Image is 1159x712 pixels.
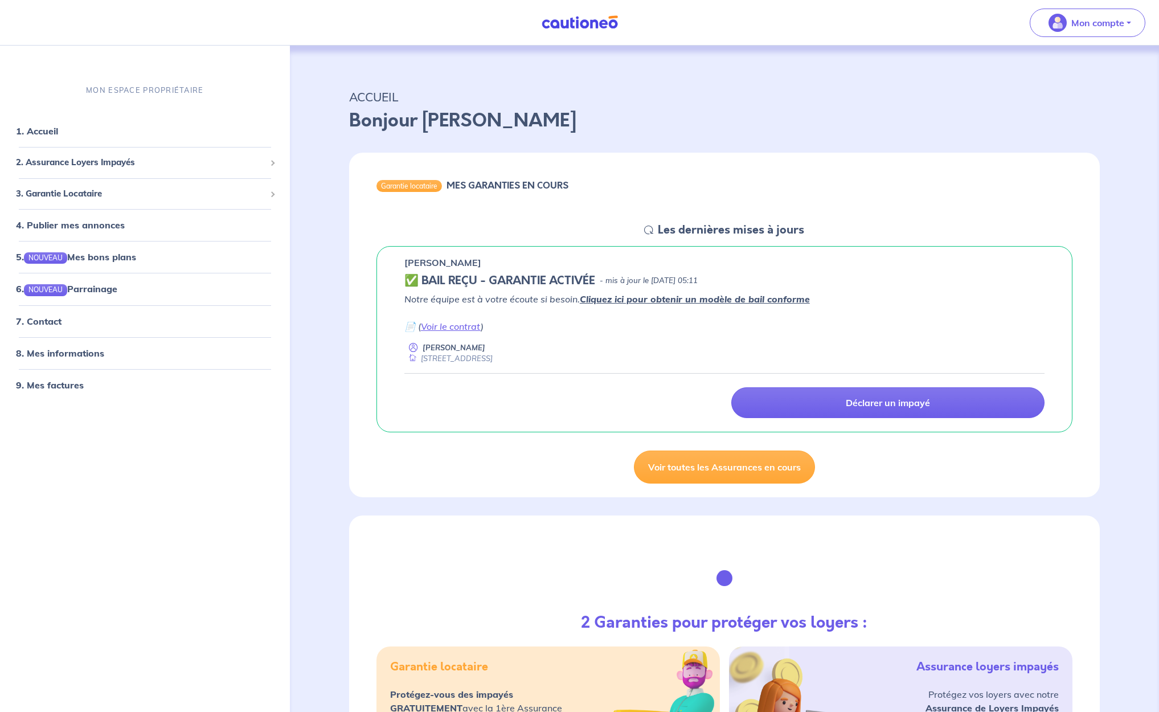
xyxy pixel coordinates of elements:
[846,397,930,408] p: Déclarer un impayé
[1071,16,1124,30] p: Mon compte
[349,87,1100,107] p: ACCUEIL
[16,251,136,263] a: 5.NOUVEAUMes bons plans
[16,187,265,200] span: 3. Garantie Locataire
[5,277,285,300] div: 6.NOUVEAUParrainage
[86,85,203,96] p: MON ESPACE PROPRIÉTAIRE
[5,120,285,142] div: 1. Accueil
[390,660,488,674] h5: Garantie locataire
[581,613,867,633] h3: 2 Garanties pour protéger vos loyers :
[580,293,810,305] a: Cliquez ici pour obtenir un modèle de bail conforme
[600,275,698,287] p: - mis à jour le [DATE] 05:11
[5,152,285,174] div: 2. Assurance Loyers Impayés
[731,387,1045,418] a: Déclarer un impayé
[5,374,285,396] div: 9. Mes factures
[5,214,285,236] div: 4. Publier mes annonces
[5,245,285,268] div: 5.NOUVEAUMes bons plans
[5,183,285,205] div: 3. Garantie Locataire
[16,219,125,231] a: 4. Publier mes annonces
[16,379,84,391] a: 9. Mes factures
[447,180,568,191] h6: MES GARANTIES EN COURS
[404,353,493,364] div: [STREET_ADDRESS]
[423,342,485,353] p: [PERSON_NAME]
[537,15,622,30] img: Cautioneo
[5,310,285,333] div: 7. Contact
[5,342,285,365] div: 8. Mes informations
[16,125,58,137] a: 1. Accueil
[658,223,804,237] h5: Les dernières mises à jours
[1049,14,1067,32] img: illu_account_valid_menu.svg
[16,347,104,359] a: 8. Mes informations
[16,316,62,327] a: 7. Contact
[16,156,265,169] span: 2. Assurance Loyers Impayés
[16,283,117,294] a: 6.NOUVEAUParrainage
[916,660,1059,674] h5: Assurance loyers impayés
[404,321,484,332] em: 📄 ( )
[349,107,1100,134] p: Bonjour [PERSON_NAME]
[421,321,481,332] a: Voir le contrat
[404,256,481,269] p: [PERSON_NAME]
[1030,9,1145,37] button: illu_account_valid_menu.svgMon compte
[634,451,815,484] a: Voir toutes les Assurances en cours
[404,293,810,305] em: Notre équipe est à votre écoute si besoin.
[404,274,1045,288] div: state: CONTRACT-VALIDATED, Context: IN-LANDLORD,IS-GL-CAUTION-IN-LANDLORD
[694,547,755,609] img: justif-loupe
[404,274,595,288] h5: ✅ BAIL REÇU - GARANTIE ACTIVÉE
[376,180,442,191] div: Garantie locataire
